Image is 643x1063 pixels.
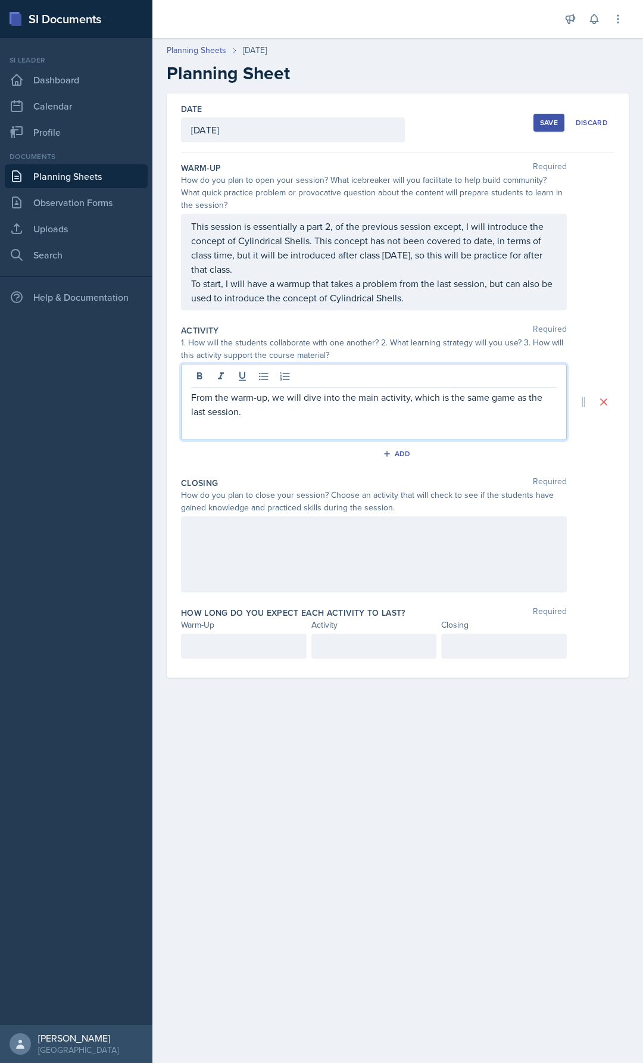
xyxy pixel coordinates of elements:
div: Closing [441,619,567,631]
div: Si leader [5,55,148,66]
button: Discard [569,114,614,132]
button: Add [379,445,417,463]
a: Planning Sheets [5,164,148,188]
a: Observation Forms [5,191,148,214]
span: Required [533,162,567,174]
div: Save [540,118,558,127]
a: Search [5,243,148,267]
span: Required [533,325,567,336]
a: Uploads [5,217,148,241]
p: This session is essentially a part 2, of the previous session except, I will introduce the concep... [191,219,557,276]
div: Help & Documentation [5,285,148,309]
div: Add [385,449,411,459]
div: Warm-Up [181,619,307,631]
a: Calendar [5,94,148,118]
a: Dashboard [5,68,148,92]
div: 1. How will the students collaborate with one another? 2. What learning strategy will you use? 3.... [181,336,567,361]
div: Discard [576,118,608,127]
span: Required [533,477,567,489]
div: [DATE] [243,44,267,57]
label: Warm-Up [181,162,221,174]
div: Activity [311,619,437,631]
div: [GEOGRAPHIC_DATA] [38,1044,118,1056]
h2: Planning Sheet [167,63,629,84]
label: How long do you expect each activity to last? [181,607,405,619]
label: Closing [181,477,218,489]
a: Planning Sheets [167,44,226,57]
label: Date [181,103,202,115]
button: Save [533,114,564,132]
div: How do you plan to close your session? Choose an activity that will check to see if the students ... [181,489,567,514]
p: To start, I will have a warmup that takes a problem from the last session, but can also be used t... [191,276,557,305]
div: How do you plan to open your session? What icebreaker will you facilitate to help build community... [181,174,567,211]
label: Activity [181,325,219,336]
div: Documents [5,151,148,162]
div: [PERSON_NAME] [38,1032,118,1044]
span: Required [533,607,567,619]
a: Profile [5,120,148,144]
p: From the warm-up, we will dive into the main activity, which is the same game as the last session. [191,390,557,419]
